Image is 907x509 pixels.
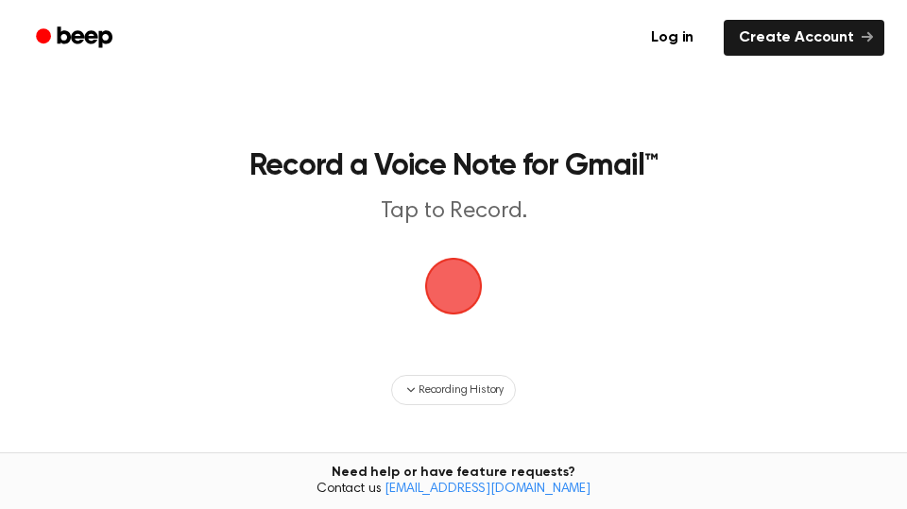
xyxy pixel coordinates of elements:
[391,375,516,405] button: Recording History
[385,483,590,496] a: [EMAIL_ADDRESS][DOMAIN_NAME]
[419,382,504,399] span: Recording History
[425,258,482,314] button: Beep Logo
[23,20,129,57] a: Beep
[632,16,712,59] a: Log in
[204,196,703,228] p: Tap to Record.
[204,151,703,181] h1: Record a Voice Note for Gmail™
[11,482,896,499] span: Contact us
[724,20,884,56] a: Create Account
